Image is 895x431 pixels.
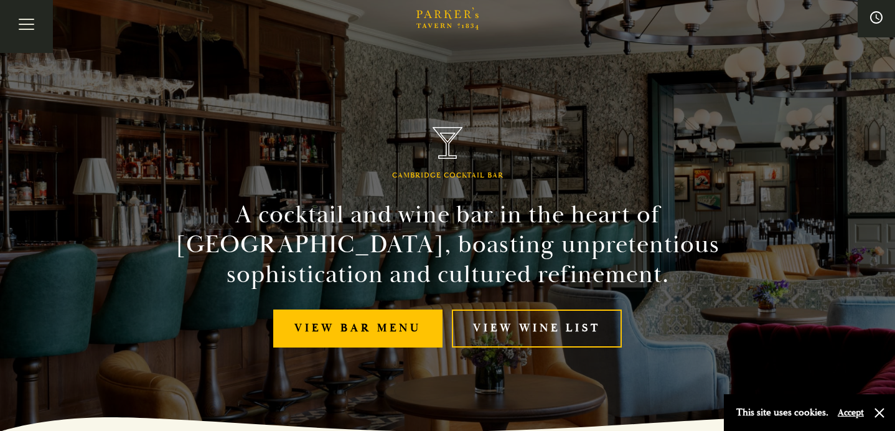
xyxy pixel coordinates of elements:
[452,310,622,348] a: View Wine List
[164,200,731,290] h2: A cocktail and wine bar in the heart of [GEOGRAPHIC_DATA], boasting unpretentious sophistication ...
[273,310,443,348] a: View bar menu
[873,407,886,419] button: Close and accept
[433,127,462,159] img: Parker's Tavern Brasserie Cambridge
[392,171,504,180] h1: Cambridge Cocktail Bar
[736,404,828,422] p: This site uses cookies.
[838,407,864,419] button: Accept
